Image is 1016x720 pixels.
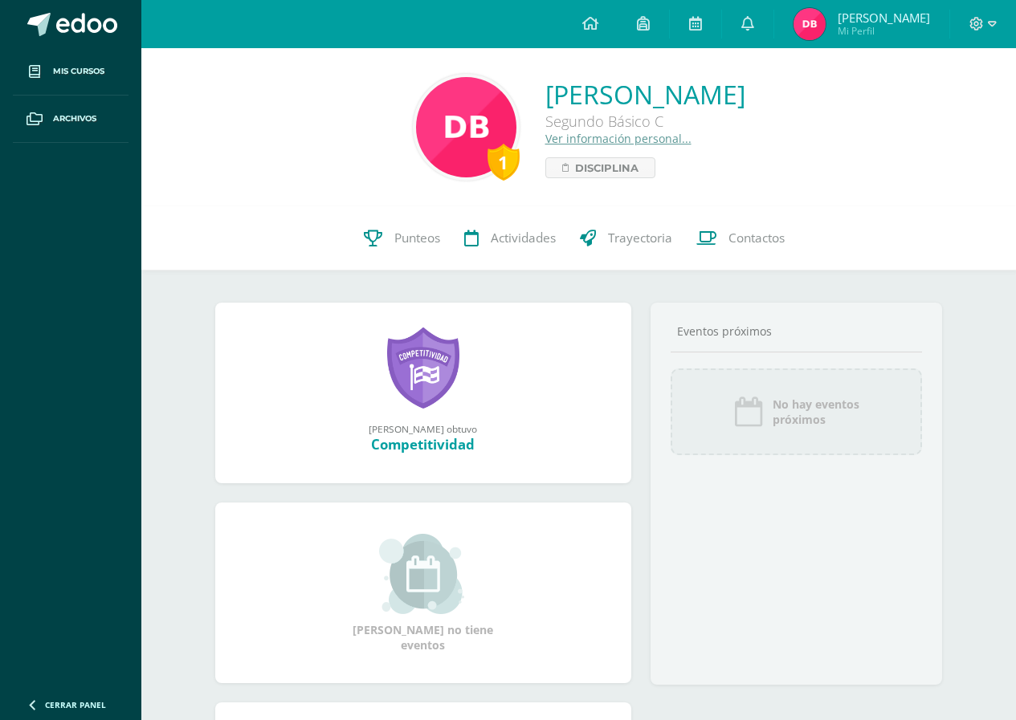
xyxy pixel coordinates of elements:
a: Disciplina [545,157,655,178]
a: [PERSON_NAME] [545,77,745,112]
img: c42cdea2d7116abc64317de76b986ed7.png [794,8,826,40]
div: [PERSON_NAME] no tiene eventos [343,534,504,653]
span: No hay eventos próximos [773,397,859,427]
img: 568e22b3bbf8fcb303ede51a28f5cdcb.png [416,77,516,177]
a: Mis cursos [13,48,129,96]
a: Ver información personal... [545,131,692,146]
span: Mis cursos [53,65,104,78]
div: Eventos próximos [671,323,922,339]
span: Contactos [728,230,785,246]
span: [PERSON_NAME] [838,10,930,26]
a: Punteos [352,206,452,271]
a: Archivos [13,96,129,143]
a: Contactos [684,206,797,271]
span: Punteos [394,230,440,246]
span: Archivos [53,112,96,125]
div: Segundo Básico C [545,112,745,131]
div: 1 [488,144,520,181]
span: Cerrar panel [45,699,106,710]
a: Actividades [452,206,568,271]
span: Actividades [491,230,556,246]
div: Competitividad [231,435,615,454]
img: event_icon.png [732,396,765,428]
span: Mi Perfil [838,24,930,38]
span: Trayectoria [608,230,672,246]
img: event_small.png [379,534,467,614]
a: Trayectoria [568,206,684,271]
span: Disciplina [575,158,639,177]
div: [PERSON_NAME] obtuvo [231,422,615,435]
